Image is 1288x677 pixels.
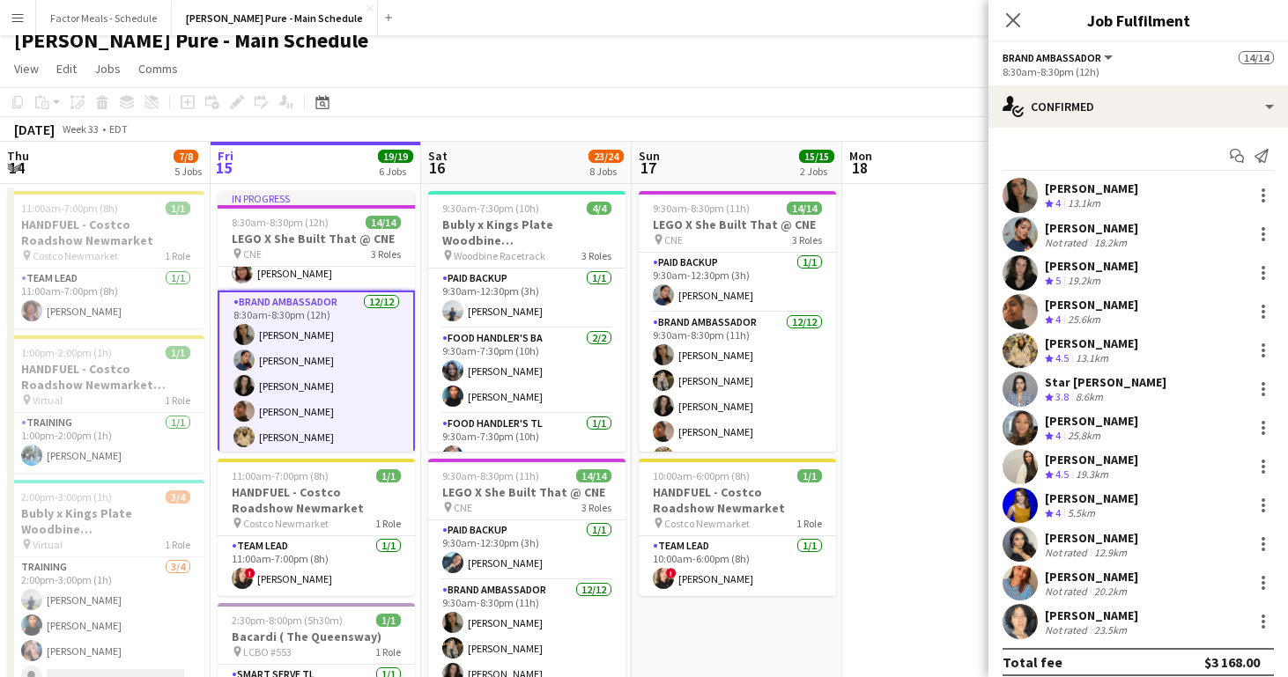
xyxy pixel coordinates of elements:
[165,394,190,407] span: 1 Role
[109,122,128,136] div: EDT
[1072,467,1112,482] div: 19.3km
[7,217,204,248] h3: HANDFUEL - Costco Roadshow Newmarket
[174,150,198,163] span: 7/8
[428,328,625,414] app-card-role: Food Handler's BA2/29:30am-7:30pm (10h)[PERSON_NAME][PERSON_NAME]
[639,191,836,452] app-job-card: 9:30am-8:30pm (11h)14/14LEGO X She Built That @ CNE CNE3 RolesPaid Backup1/19:30am-12:30pm (3h)[P...
[792,233,822,247] span: 3 Roles
[847,158,872,178] span: 18
[664,233,683,247] span: CNE
[639,217,836,232] h3: LEGO X She Built That @ CNE
[1045,180,1138,196] div: [PERSON_NAME]
[166,202,190,215] span: 1/1
[243,517,329,530] span: Costco Newmarket
[1055,196,1061,210] span: 4
[1045,258,1138,274] div: [PERSON_NAME]
[589,165,623,178] div: 8 Jobs
[21,202,118,215] span: 11:00am-7:00pm (8h)
[1055,313,1061,326] span: 4
[1055,467,1069,481] span: 4.5
[243,247,262,261] span: CNE
[218,231,415,247] h3: LEGO X She Built That @ CNE
[218,291,415,635] app-card-role: Brand Ambassador12/128:30am-8:30pm (12h)[PERSON_NAME][PERSON_NAME][PERSON_NAME][PERSON_NAME][PERS...
[426,158,448,178] span: 16
[1003,51,1115,64] button: Brand Ambassador
[1045,374,1166,390] div: Star [PERSON_NAME]
[375,645,401,659] span: 1 Role
[58,122,102,136] span: Week 33
[376,469,401,482] span: 1/1
[1055,351,1069,364] span: 4.5
[87,57,128,80] a: Jobs
[1045,546,1091,559] div: Not rated
[1045,585,1091,598] div: Not rated
[1045,452,1138,467] div: [PERSON_NAME]
[243,645,292,659] span: LCBO #553
[988,85,1288,128] div: Confirmed
[639,253,836,313] app-card-role: Paid Backup1/19:30am-12:30pm (3h)[PERSON_NAME]
[1003,65,1274,78] div: 8:30am-8:30pm (12h)
[1045,297,1138,313] div: [PERSON_NAME]
[218,191,415,452] app-job-card: In progress8:30am-8:30pm (12h)14/14LEGO X She Built That @ CNE CNE3 RolesPaid Backup1/18:30am-11:...
[1072,390,1107,405] div: 8.6km
[428,191,625,452] app-job-card: 9:30am-7:30pm (10h)4/4Bubly x Kings Plate Woodbine [GEOGRAPHIC_DATA] Woodbine Racetrack3 RolesPai...
[7,335,204,473] app-job-card: 1:00pm-2:00pm (1h)1/1HANDFUEL - Costco Roadshow Newmarket Training Virtual1 RoleTraining1/11:00pm...
[664,517,750,530] span: Costco Newmarket
[218,191,415,205] div: In progress
[666,568,677,578] span: !
[796,517,822,530] span: 1 Role
[378,150,413,163] span: 19/19
[21,346,112,359] span: 1:00pm-2:00pm (1h)
[653,469,750,482] span: 10:00am-6:00pm (8h)
[166,346,190,359] span: 1/1
[581,501,611,514] span: 3 Roles
[1045,413,1138,429] div: [PERSON_NAME]
[1204,653,1260,671] div: $3 168.00
[7,269,204,328] app-card-role: Team Lead1/111:00am-7:00pm (8h)[PERSON_NAME]
[1072,351,1112,366] div: 13.1km
[174,165,202,178] div: 5 Jobs
[787,202,822,215] span: 14/14
[454,501,472,514] span: CNE
[1064,429,1104,444] div: 25.8km
[428,217,625,248] h3: Bubly x Kings Plate Woodbine [GEOGRAPHIC_DATA]
[442,202,539,215] span: 9:30am-7:30pm (10h)
[428,414,625,474] app-card-role: Food Handler's TL1/19:30am-7:30pm (10h)[PERSON_NAME]
[7,361,204,393] h3: HANDFUEL - Costco Roadshow Newmarket Training
[639,484,836,516] h3: HANDFUEL - Costco Roadshow Newmarket
[428,269,625,328] app-card-role: Paid Backup1/19:30am-12:30pm (3h)[PERSON_NAME]
[1239,51,1274,64] span: 14/14
[1055,506,1061,519] span: 4
[7,505,204,537] h3: Bubly x Kings Plate Woodbine [GEOGRAPHIC_DATA]
[849,148,872,164] span: Mon
[166,490,190,504] span: 3/4
[7,191,204,328] app-job-card: 11:00am-7:00pm (8h)1/1HANDFUEL - Costco Roadshow Newmarket Costco Newmarket1 RoleTeam Lead1/111:0...
[653,202,750,215] span: 9:30am-8:30pm (11h)
[988,9,1288,32] h3: Job Fulfilment
[131,57,185,80] a: Comms
[442,469,539,482] span: 9:30am-8:30pm (11h)
[1064,274,1104,289] div: 19.2km
[218,536,415,596] app-card-role: Team Lead1/111:00am-7:00pm (8h)![PERSON_NAME]
[376,614,401,627] span: 1/1
[588,150,624,163] span: 23/24
[1064,196,1104,211] div: 13.1km
[1091,236,1130,249] div: 18.2km
[1055,429,1061,442] span: 4
[165,538,190,551] span: 1 Role
[1045,490,1138,506] div: [PERSON_NAME]
[371,247,401,261] span: 3 Roles
[1045,569,1138,585] div: [PERSON_NAME]
[232,469,329,482] span: 11:00am-7:00pm (8h)
[1045,236,1091,249] div: Not rated
[7,413,204,473] app-card-role: Training1/11:00pm-2:00pm (1h)[PERSON_NAME]
[4,158,29,178] span: 14
[639,148,660,164] span: Sun
[576,469,611,482] span: 14/14
[14,61,39,77] span: View
[379,165,412,178] div: 6 Jobs
[1055,274,1061,287] span: 5
[1064,313,1104,327] div: 25.6km
[218,459,415,596] app-job-card: 11:00am-7:00pm (8h)1/1HANDFUEL - Costco Roadshow Newmarket Costco Newmarket1 RoleTeam Lead1/111:0...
